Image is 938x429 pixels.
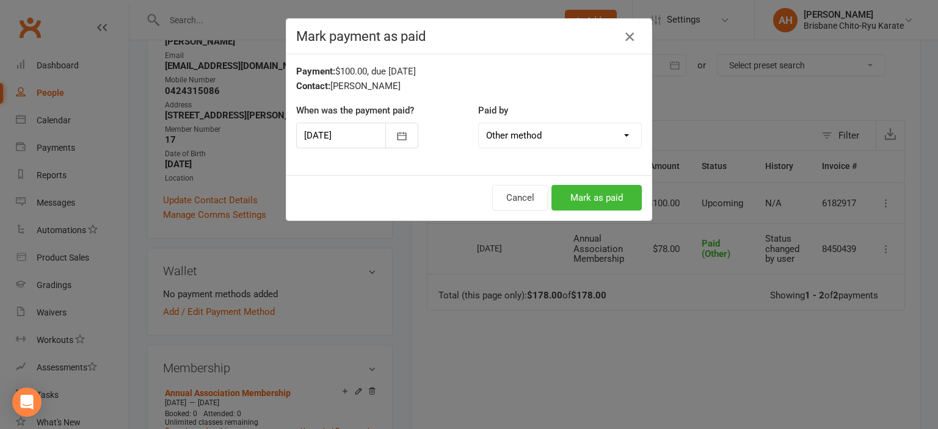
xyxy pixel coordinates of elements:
div: [PERSON_NAME] [296,79,642,93]
strong: Payment: [296,66,335,77]
h4: Mark payment as paid [296,29,642,44]
label: When was the payment paid? [296,103,414,118]
label: Paid by [478,103,508,118]
button: Close [620,27,639,46]
button: Mark as paid [551,185,642,211]
div: $100.00, due [DATE] [296,64,642,79]
div: Open Intercom Messenger [12,388,42,417]
button: Cancel [492,185,548,211]
strong: Contact: [296,81,330,92]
